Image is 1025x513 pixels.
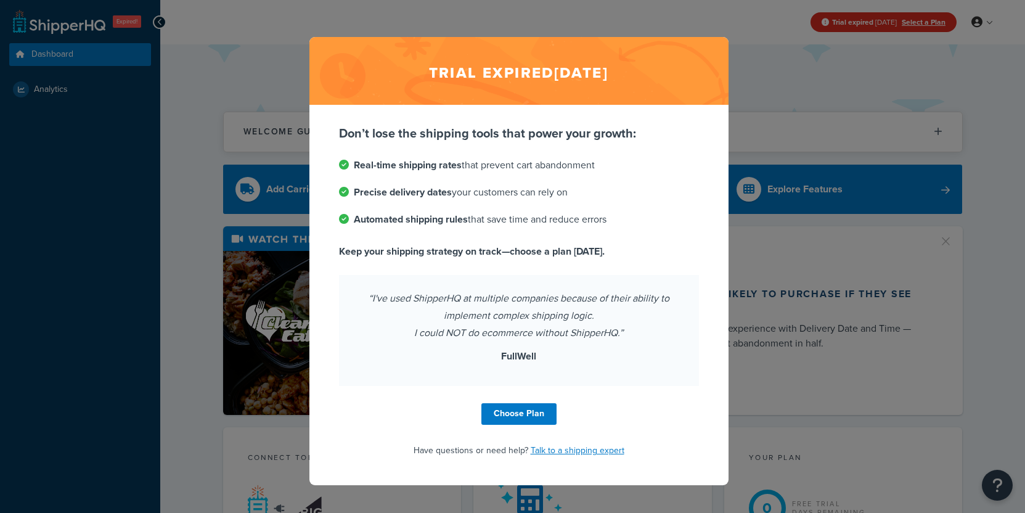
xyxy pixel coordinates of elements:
p: FullWell [354,348,684,365]
p: Keep your shipping strategy on track—choose a plan [DATE]. [339,243,699,260]
strong: Real-time shipping rates [354,158,462,172]
p: “I've used ShipperHQ at multiple companies because of their ability to implement complex shipping... [354,290,684,342]
li: that prevent cart abandonment [339,157,699,174]
a: Choose Plan [481,403,557,425]
p: Don’t lose the shipping tools that power your growth: [339,125,699,142]
h2: Trial expired [DATE] [309,37,729,105]
strong: Precise delivery dates [354,185,452,199]
a: Talk to a shipping expert [531,444,624,457]
strong: Automated shipping rules [354,212,468,226]
li: your customers can rely on [339,184,699,201]
p: Have questions or need help? [339,442,699,459]
li: that save time and reduce errors [339,211,699,228]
